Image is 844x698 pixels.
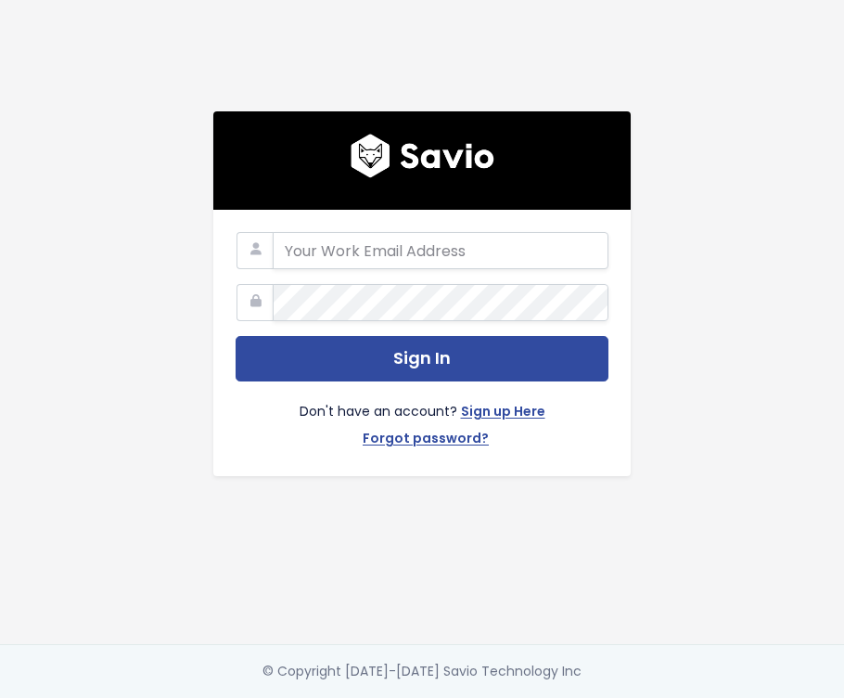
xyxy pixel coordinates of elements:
[461,400,545,427] a: Sign up Here
[351,134,494,178] img: logo600x187.a314fd40982d.png
[236,336,608,381] button: Sign In
[236,381,608,454] div: Don't have an account?
[262,660,582,683] div: © Copyright [DATE]-[DATE] Savio Technology Inc
[363,427,489,454] a: Forgot password?
[273,232,608,269] input: Your Work Email Address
